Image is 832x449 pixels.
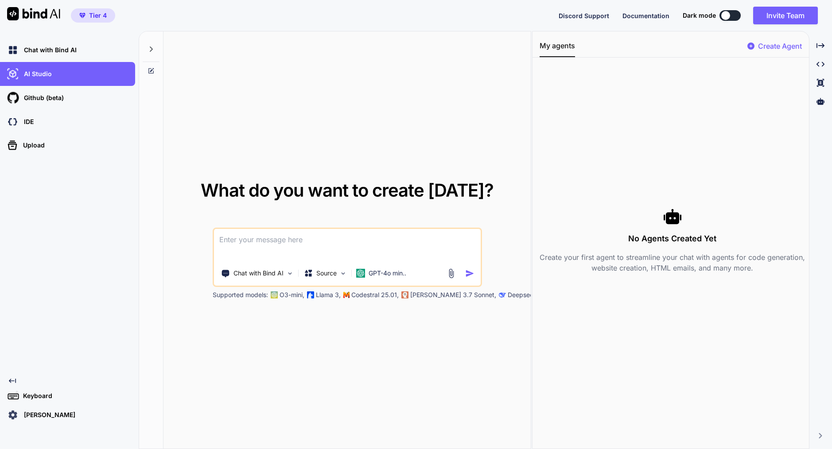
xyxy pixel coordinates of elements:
p: GPT-4o min.. [369,269,406,278]
img: Pick Tools [286,270,294,277]
img: claude [401,291,408,298]
img: Bind AI [7,7,60,20]
p: [PERSON_NAME] 3.7 Sonnet, [410,290,496,299]
img: premium [79,13,86,18]
span: Tier 4 [89,11,107,20]
p: Create your first agent to streamline your chat with agents for code generation, website creation... [540,252,805,273]
span: Dark mode [683,11,716,20]
button: Discord Support [559,11,609,20]
p: Chat with Bind AI [233,269,284,278]
p: Deepseek R1 [508,290,545,299]
p: Supported models: [213,290,268,299]
p: Chat with Bind AI [20,46,77,54]
img: darkCloudIdeIcon [5,114,20,129]
img: attachment [446,268,456,279]
p: Upload [19,141,45,150]
img: Mistral-AI [343,292,350,298]
p: Keyboard [19,391,52,400]
p: IDE [20,117,34,126]
button: Documentation [622,11,669,20]
p: AI Studio [20,70,52,78]
img: githubLight [5,90,20,105]
img: GPT-4 [271,291,278,298]
p: Create Agent [758,41,802,51]
p: [PERSON_NAME] [20,410,75,419]
img: ai-studio [5,66,20,81]
p: Llama 3, [316,290,341,299]
p: Codestral 25.01, [351,290,399,299]
h3: No Agents Created Yet [540,232,805,245]
img: chat [5,43,20,58]
button: Invite Team [753,7,818,24]
button: My agents [540,40,575,57]
button: premiumTier 4 [71,8,115,23]
span: What do you want to create [DATE]? [201,179,494,201]
p: Github (beta) [20,93,64,102]
img: Pick Models [339,270,347,277]
span: Documentation [622,12,669,19]
img: icon [465,269,474,278]
img: claude [499,291,506,298]
img: GPT-4o mini [356,269,365,278]
p: O3-mini, [280,290,304,299]
img: Llama2 [307,291,314,298]
p: Source [316,269,337,278]
span: Discord Support [559,12,609,19]
img: settings [5,407,20,422]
